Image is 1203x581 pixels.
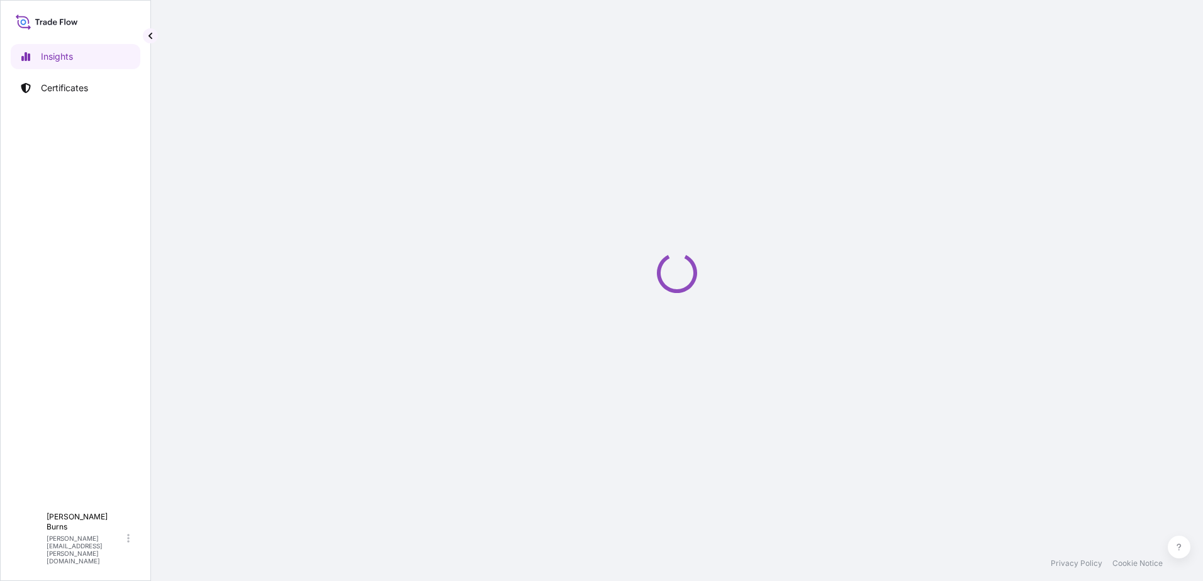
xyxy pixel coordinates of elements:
p: [PERSON_NAME] Burns [47,512,125,532]
a: Privacy Policy [1051,558,1102,568]
p: Insights [41,50,73,63]
a: Insights [11,44,140,69]
span: B [25,532,33,545]
a: Cookie Notice [1112,558,1163,568]
p: [PERSON_NAME][EMAIL_ADDRESS][PERSON_NAME][DOMAIN_NAME] [47,534,125,565]
a: Certificates [11,75,140,101]
p: Certificates [41,82,88,94]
